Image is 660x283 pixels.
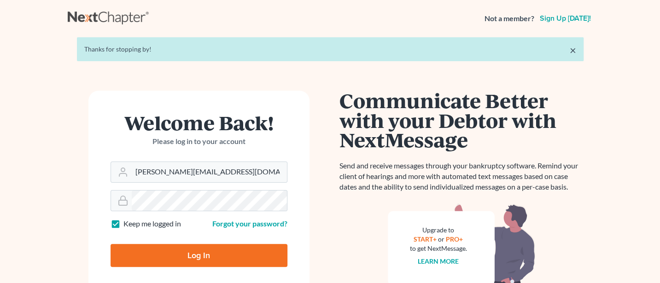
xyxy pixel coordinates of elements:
[339,91,584,150] h1: Communicate Better with your Debtor with NextMessage
[446,235,463,243] a: PRO+
[485,13,534,24] strong: Not a member?
[410,225,467,235] div: Upgrade to
[570,45,576,56] a: ×
[414,235,437,243] a: START+
[132,162,287,182] input: Email Address
[123,219,181,229] label: Keep me logged in
[212,219,287,228] a: Forgot your password?
[538,15,593,22] a: Sign up [DATE]!
[438,235,444,243] span: or
[111,136,287,147] p: Please log in to your account
[418,257,459,265] a: Learn more
[339,161,584,192] p: Send and receive messages through your bankruptcy software. Remind your client of hearings and mo...
[84,45,576,54] div: Thanks for stopping by!
[111,244,287,267] input: Log In
[410,244,467,253] div: to get NextMessage.
[111,113,287,133] h1: Welcome Back!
